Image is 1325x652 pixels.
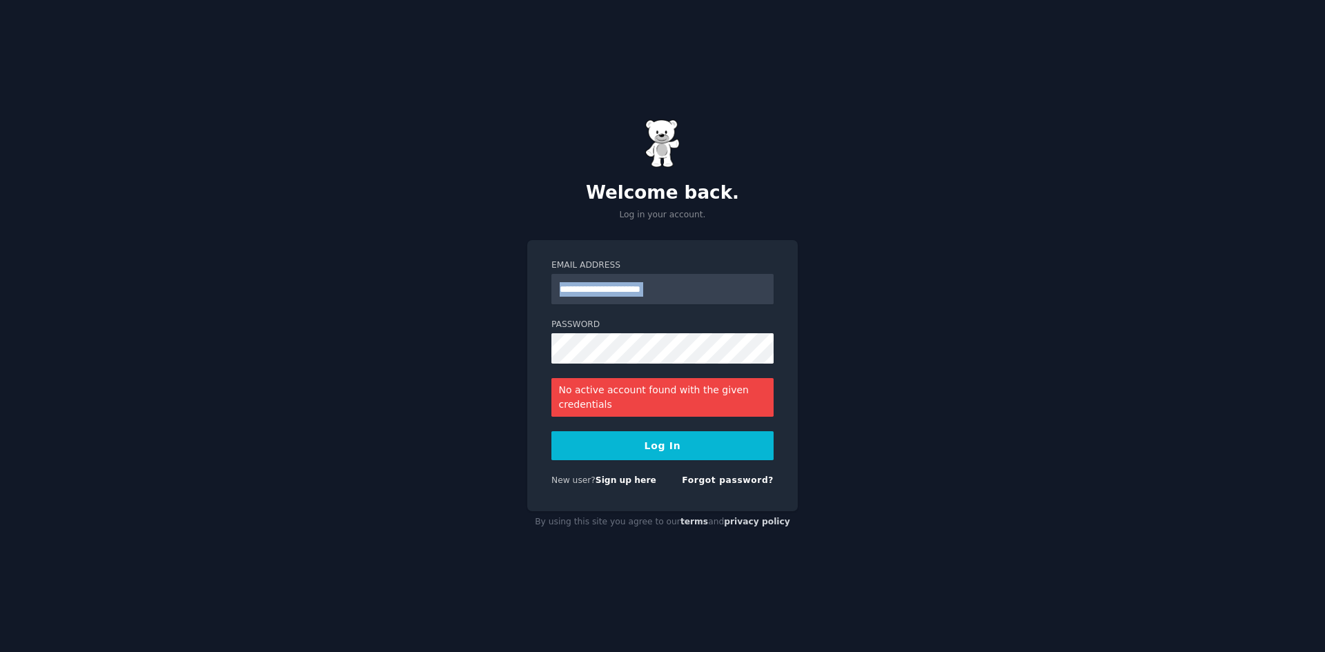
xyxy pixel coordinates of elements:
img: Gummy Bear [645,119,680,168]
a: Forgot password? [682,475,774,485]
label: Password [551,319,774,331]
div: No active account found with the given credentials [551,378,774,417]
label: Email Address [551,259,774,272]
a: terms [680,517,708,526]
a: Sign up here [596,475,656,485]
span: New user? [551,475,596,485]
button: Log In [551,431,774,460]
a: privacy policy [724,517,790,526]
div: By using this site you agree to our and [527,511,798,533]
h2: Welcome back. [527,182,798,204]
p: Log in your account. [527,209,798,221]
